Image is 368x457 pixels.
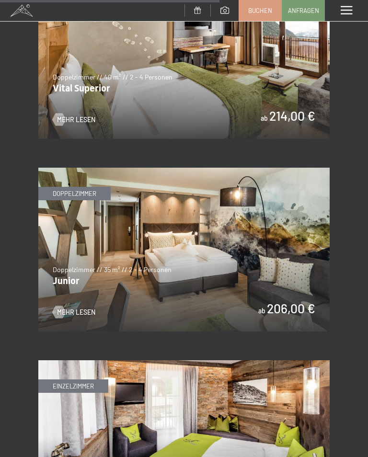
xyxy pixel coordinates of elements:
a: Mehr Lesen [53,308,95,317]
span: Mehr Lesen [57,115,95,125]
img: Junior [38,168,330,331]
a: Mehr Lesen [53,115,95,125]
a: Anfragen [282,0,324,21]
a: Buchen [239,0,281,21]
span: Buchen [248,6,272,15]
a: Junior [38,168,330,174]
a: Single Alpin [38,361,330,366]
span: Mehr Lesen [57,308,95,317]
span: Anfragen [288,6,319,15]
